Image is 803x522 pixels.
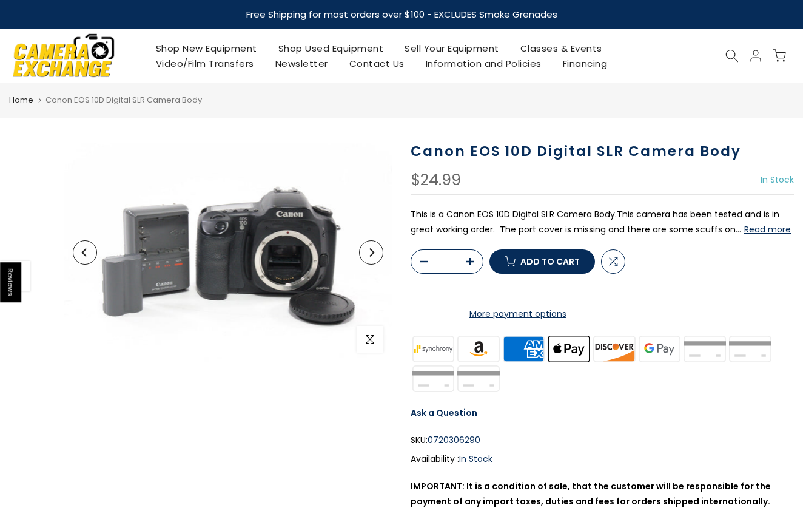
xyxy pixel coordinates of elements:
div: SKU: [411,433,794,448]
a: Newsletter [264,56,338,71]
span: In Stock [761,174,794,186]
a: Classes & Events [509,41,613,56]
img: synchrony [411,334,456,364]
img: master [682,334,728,364]
img: amazon payments [456,334,502,364]
img: google pay [637,334,682,364]
a: Video/Film Transfers [145,56,264,71]
p: This is a Canon EOS 10D Digital SLR Camera Body.This camera has been tested and is in great worki... [411,207,794,237]
img: Canon EOS 10D Digital SLR Camera Body Digital Cameras - Digital SLR Cameras Canon 0720306290 [64,143,392,362]
a: Information and Policies [415,56,552,71]
button: Previous [73,240,97,265]
span: In Stock [459,453,492,465]
div: Availability : [411,452,794,467]
a: Ask a Question [411,407,477,419]
button: Next [359,240,383,265]
img: shopify pay [411,364,456,393]
strong: IMPORTANT: It is a condition of sale, that the customer will be responsible for the payment of an... [411,480,771,507]
span: Add to cart [520,257,580,266]
img: american express [501,334,546,364]
a: Sell Your Equipment [394,41,510,56]
img: discover [592,334,637,364]
h1: Canon EOS 10D Digital SLR Camera Body [411,143,794,160]
a: Contact Us [338,56,415,71]
img: visa [456,364,502,393]
img: apple pay [546,334,592,364]
span: 0720306290 [428,433,480,448]
span: Canon EOS 10D Digital SLR Camera Body [45,94,202,106]
a: Shop New Equipment [145,41,267,56]
a: More payment options [411,307,625,322]
a: Financing [552,56,618,71]
button: Add to cart [489,249,595,274]
a: Home [9,94,33,106]
img: paypal [728,334,773,364]
div: $24.99 [411,172,461,188]
strong: Free Shipping for most orders over $100 - EXCLUDES Smoke Grenades [246,8,557,21]
a: Shop Used Equipment [267,41,394,56]
button: Read more [744,224,791,235]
